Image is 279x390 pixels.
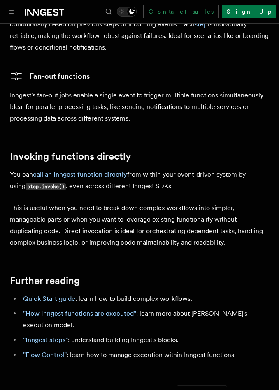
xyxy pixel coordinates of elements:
a: step [195,20,208,28]
a: call an Inngest function directly [33,170,127,178]
a: Further reading [10,275,80,286]
li: : understand building Inngest's blocks. [21,334,269,346]
li: : learn how to build complex workflows. [21,293,269,305]
a: Contact sales [143,5,219,18]
li: : learn how to manage execution within Inngest functions. [21,349,269,361]
a: Quick Start guide [23,295,75,303]
code: step.invoke() [26,183,66,190]
a: Fan-out functions [10,70,90,83]
a: Invoking functions directly [10,151,131,162]
a: "Flow Control" [23,351,67,359]
a: "How Inngest functions are executed" [23,310,136,317]
li: : learn more about [PERSON_NAME]'s execution model. [21,308,269,331]
p: You can from within your event-driven system by using , even across different Inngest SDKs. [10,169,269,192]
button: Find something... [104,7,114,17]
a: Sign Up [222,5,276,18]
p: Inngest's fan-out jobs enable a single event to trigger multiple functions simultaneously. Ideal ... [10,90,269,124]
button: Toggle dark mode [117,7,137,17]
p: This is useful when you need to break down complex workflows into simpler, manageable parts or wh... [10,202,269,248]
button: Toggle navigation [7,7,16,17]
a: "Inngest steps" [23,336,68,344]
